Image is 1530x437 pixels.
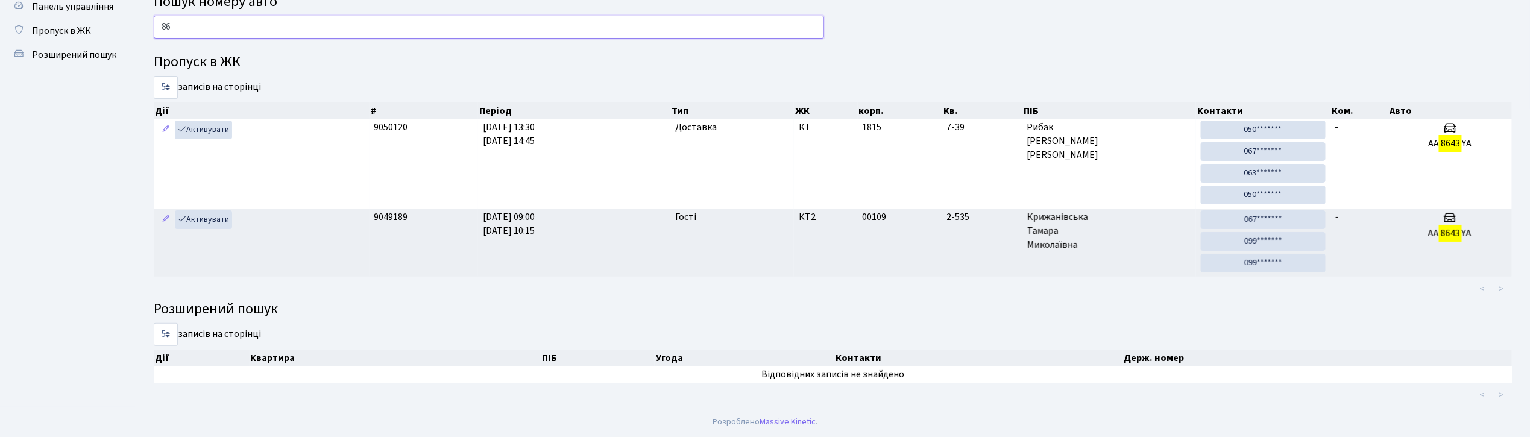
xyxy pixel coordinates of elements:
th: Кв. [942,102,1022,119]
th: Дії [154,102,370,119]
span: 1815 [862,121,881,134]
h5: АА YА [1393,138,1507,149]
span: Гості [675,210,696,224]
span: Пропуск в ЖК [32,24,91,37]
span: Рибак [PERSON_NAME] [PERSON_NAME] [1027,121,1191,162]
span: Доставка [675,121,717,134]
h4: Пропуск в ЖК [154,54,1512,71]
span: Розширений пошук [32,48,116,61]
a: Активувати [175,121,232,139]
span: 9049189 [374,210,408,224]
span: [DATE] 09:00 [DATE] 10:15 [483,210,535,237]
a: Пропуск в ЖК [6,19,127,43]
th: Держ. номер [1123,350,1513,366]
label: записів на сторінці [154,76,261,99]
th: Квартира [250,350,541,366]
th: # [370,102,479,119]
span: 2-535 [947,210,1018,224]
th: ПІБ [1022,102,1196,119]
th: Контакти [1196,102,1330,119]
label: записів на сторінці [154,323,261,346]
th: ЖК [794,102,857,119]
th: ПІБ [541,350,655,366]
div: Розроблено . [713,415,817,429]
input: Пошук [154,16,824,39]
td: Відповідних записів не знайдено [154,366,1512,383]
span: КТ [799,121,852,134]
span: 7-39 [947,121,1018,134]
span: Крижанівська Тамара Миколаївна [1027,210,1191,252]
mark: 8643 [1439,225,1462,242]
mark: 8643 [1439,135,1462,152]
th: Період [478,102,670,119]
th: Тип [671,102,795,119]
th: Контакти [834,350,1123,366]
h4: Розширений пошук [154,301,1512,318]
th: Ком. [1330,102,1388,119]
a: Розширений пошук [6,43,127,67]
span: КТ2 [799,210,852,224]
span: 9050120 [374,121,408,134]
th: Угода [655,350,834,366]
span: 00109 [862,210,886,224]
select: записів на сторінці [154,323,178,346]
a: Редагувати [159,121,173,139]
th: корп. [858,102,943,119]
span: [DATE] 13:30 [DATE] 14:45 [483,121,535,148]
span: - [1335,121,1339,134]
a: Редагувати [159,210,173,229]
th: Дії [154,350,250,366]
th: Авто [1388,102,1513,119]
select: записів на сторінці [154,76,178,99]
h5: АА YA [1393,228,1507,239]
span: - [1335,210,1339,224]
a: Активувати [175,210,232,229]
a: Massive Kinetic [760,415,816,428]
